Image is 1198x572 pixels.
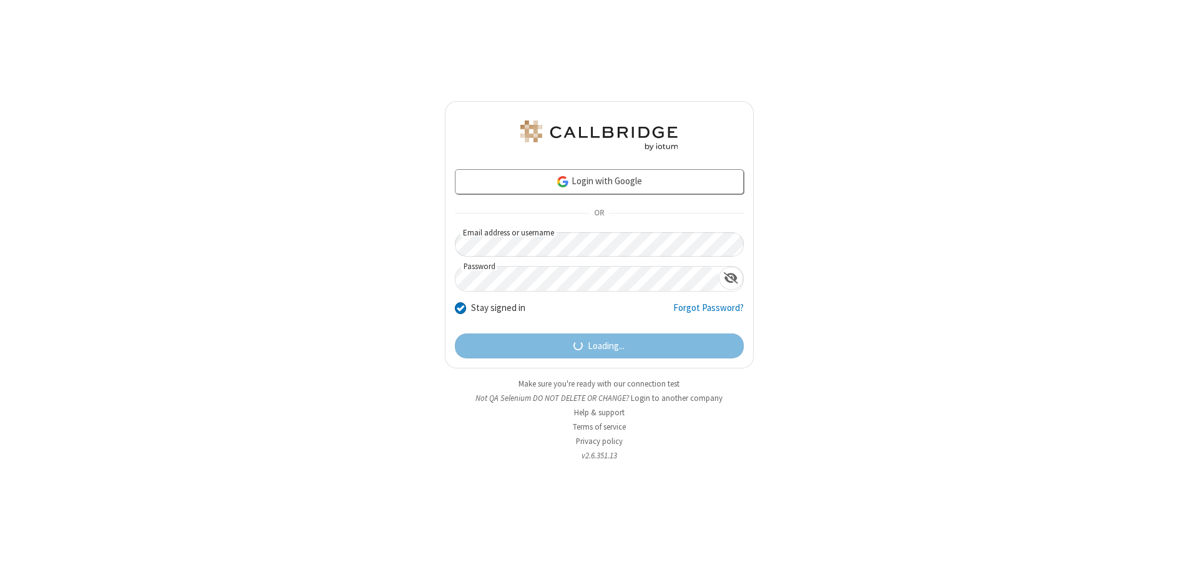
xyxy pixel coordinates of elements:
a: Make sure you're ready with our connection test [519,378,679,389]
input: Password [455,267,719,291]
img: google-icon.png [556,175,570,189]
label: Stay signed in [471,301,525,315]
a: Help & support [574,407,625,418]
li: Not QA Selenium DO NOT DELETE OR CHANGE? [445,392,754,404]
input: Email address or username [455,232,744,257]
button: Loading... [455,333,744,358]
a: Privacy policy [576,436,623,446]
a: Forgot Password? [673,301,744,325]
span: Loading... [588,339,625,353]
a: Terms of service [573,422,626,432]
div: Show password [719,267,743,290]
li: v2.6.351.13 [445,450,754,461]
a: Login with Google [455,169,744,194]
img: QA Selenium DO NOT DELETE OR CHANGE [518,121,680,150]
button: Login to another company [631,392,723,404]
span: OR [589,205,609,222]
